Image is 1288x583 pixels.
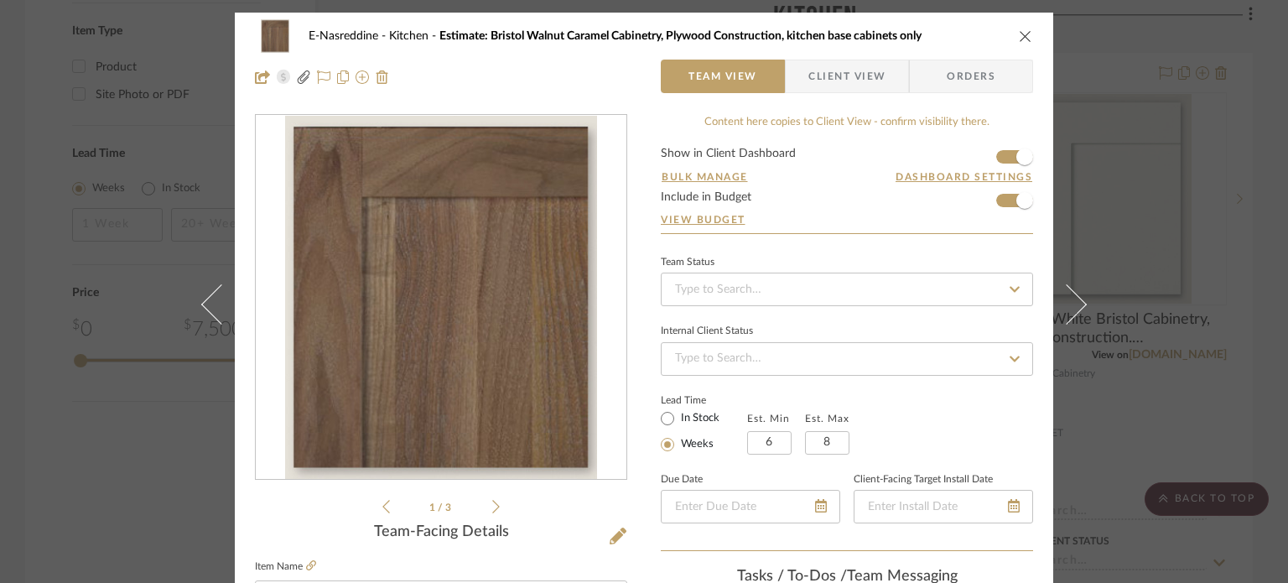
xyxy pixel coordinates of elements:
[256,116,626,480] div: 0
[854,476,993,484] label: Client-Facing Target Install Date
[255,19,295,53] img: a72da743-6d77-4db5-95ae-d24394f24a68_48x40.jpg
[661,476,703,484] label: Due Date
[439,30,922,42] span: Estimate: Bristol Walnut Caramel Cabinetry, Plywood Construction, kitchen base cabinets only
[661,408,747,455] mat-radio-group: Select item type
[661,169,749,185] button: Bulk Manage
[678,437,714,452] label: Weeks
[255,523,627,542] div: Team-Facing Details
[688,60,757,93] span: Team View
[661,327,753,336] div: Internal Client Status
[661,273,1033,306] input: Type to Search…
[854,490,1033,523] input: Enter Install Date
[285,116,596,480] img: a72da743-6d77-4db5-95ae-d24394f24a68_436x436.jpg
[438,502,445,513] span: /
[805,413,849,424] label: Est. Max
[389,30,439,42] span: Kitchen
[678,411,719,426] label: In Stock
[661,342,1033,376] input: Type to Search…
[661,490,840,523] input: Enter Due Date
[309,30,389,42] span: E-Nasreddine
[1018,29,1033,44] button: close
[376,70,389,84] img: Remove from project
[808,60,885,93] span: Client View
[895,169,1033,185] button: Dashboard Settings
[445,502,454,513] span: 3
[661,393,747,408] label: Lead Time
[661,114,1033,131] div: Content here copies to Client View - confirm visibility there.
[661,258,714,267] div: Team Status
[255,560,316,574] label: Item Name
[661,213,1033,226] a: View Budget
[429,502,438,513] span: 1
[747,413,790,424] label: Est. Min
[928,60,1014,93] span: Orders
